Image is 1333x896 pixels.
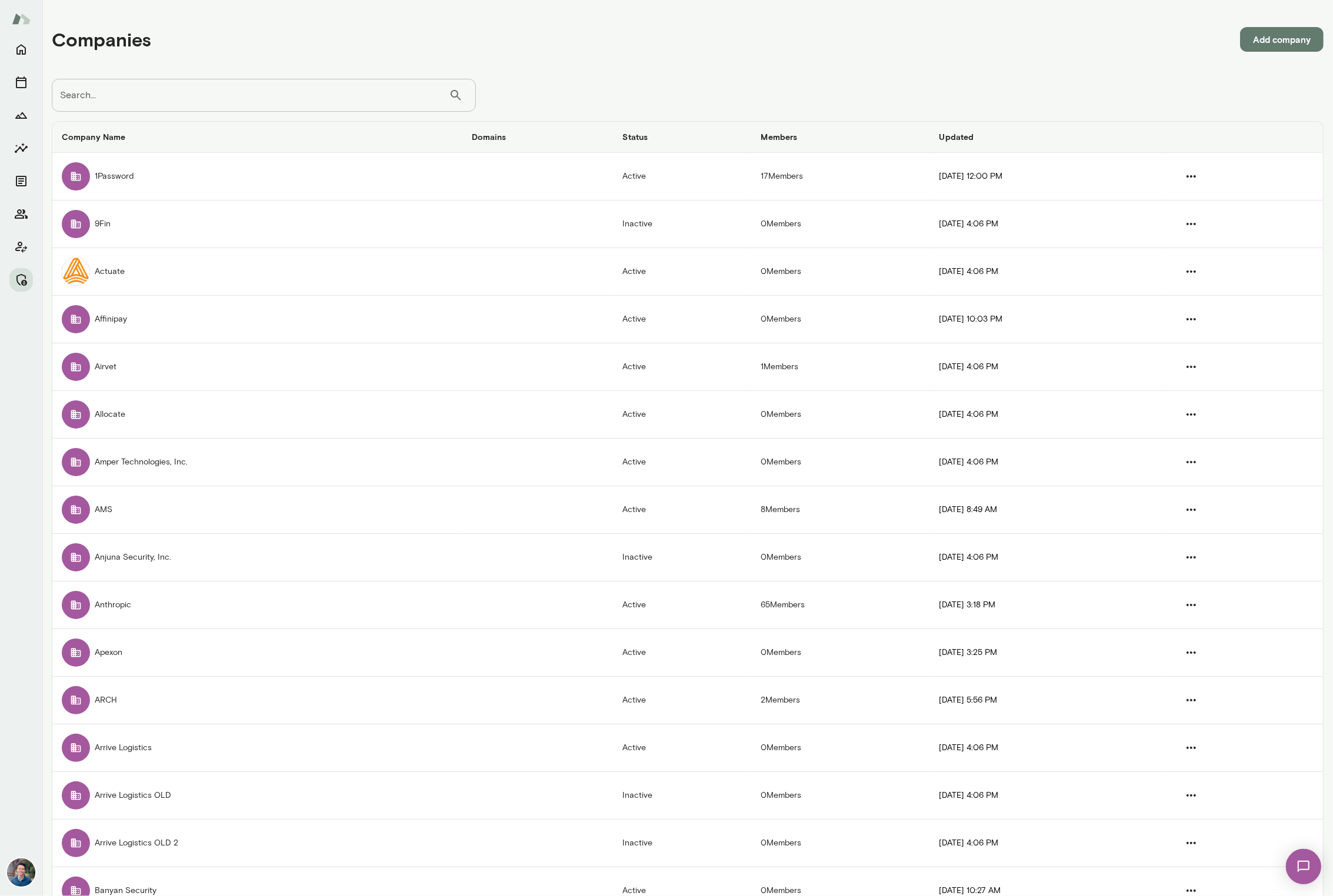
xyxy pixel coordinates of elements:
td: Active [614,581,752,629]
h6: Domains [472,131,604,143]
td: [DATE] 4:06 PM [930,534,1163,581]
td: [DATE] 3:18 PM [930,581,1163,629]
td: ARCH [52,677,462,724]
td: Active [614,248,752,296]
td: Inactive [614,772,752,820]
td: Arrive Logistics [52,724,462,772]
td: [DATE] 4:06 PM [930,820,1163,867]
td: Active [614,153,752,200]
td: [DATE] 10:03 PM [930,296,1163,343]
td: Active [614,439,752,486]
td: 65 Members [752,581,930,629]
td: 0 Members [752,200,930,248]
td: Anjuna Security, Inc. [52,534,462,581]
button: Members [9,202,33,226]
h4: Companies [52,28,151,51]
td: Active [614,486,752,534]
td: Active [614,724,752,772]
td: Inactive [614,534,752,581]
td: 17 Members [752,153,930,200]
td: Anthropic [52,581,462,629]
td: 0 Members [752,772,930,820]
td: Active [614,343,752,391]
td: Active [614,677,752,724]
td: 2 Members [752,677,930,724]
td: Airvet [52,343,462,391]
button: Add company [1240,27,1324,52]
td: 0 Members [752,534,930,581]
td: [DATE] 4:06 PM [930,343,1163,391]
td: 8 Members [752,486,930,534]
td: Active [614,391,752,439]
td: [DATE] 4:06 PM [930,439,1163,486]
button: Client app [9,235,33,259]
td: [DATE] 4:06 PM [930,391,1163,439]
td: Inactive [614,200,752,248]
td: Allocate [52,391,462,439]
img: Alex Yu [7,858,35,887]
h6: Company Name [62,131,453,143]
td: 1Password [52,153,462,200]
td: 0 Members [752,296,930,343]
button: Manage [9,268,33,292]
td: [DATE] 12:00 PM [930,153,1163,200]
td: Actuate [52,248,462,296]
button: Sessions [9,71,33,94]
td: Arrive Logistics OLD 2 [52,820,462,867]
button: Home [9,38,33,61]
td: [DATE] 5:56 PM [930,677,1163,724]
td: Inactive [614,820,752,867]
td: 0 Members [752,629,930,677]
h6: Members [761,131,921,143]
td: AMS [52,486,462,534]
button: Insights [9,136,33,160]
button: Growth Plan [9,103,33,127]
td: Affinipay [52,296,462,343]
td: [DATE] 8:49 AM [930,486,1163,534]
td: 0 Members [752,391,930,439]
td: Amper Technologies, Inc. [52,439,462,486]
td: 1 Members [752,343,930,391]
td: 0 Members [752,439,930,486]
td: Arrive Logistics OLD [52,772,462,820]
button: Documents [9,169,33,193]
td: [DATE] 4:06 PM [930,200,1163,248]
td: 0 Members [752,724,930,772]
td: Apexon [52,629,462,677]
td: [DATE] 3:25 PM [930,629,1163,677]
td: Active [614,629,752,677]
td: [DATE] 4:06 PM [930,248,1163,296]
td: [DATE] 4:06 PM [930,724,1163,772]
td: [DATE] 4:06 PM [930,772,1163,820]
img: Mento [12,8,31,30]
td: Active [614,296,752,343]
td: 0 Members [752,248,930,296]
td: 9Fin [52,200,462,248]
h6: Updated [939,131,1154,143]
h6: Status [623,131,742,143]
td: 0 Members [752,820,930,867]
